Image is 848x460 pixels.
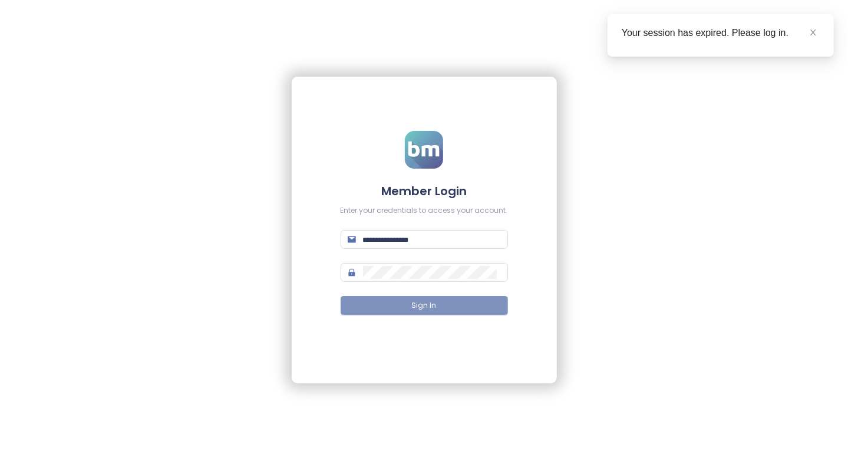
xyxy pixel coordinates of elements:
span: Sign In [412,300,437,311]
span: mail [348,235,356,244]
img: logo [405,131,443,169]
div: Your session has expired. Please log in. [622,26,820,40]
div: Enter your credentials to access your account. [341,205,508,216]
span: lock [348,268,356,277]
h4: Member Login [341,183,508,199]
span: close [809,28,817,37]
button: Sign In [341,296,508,315]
